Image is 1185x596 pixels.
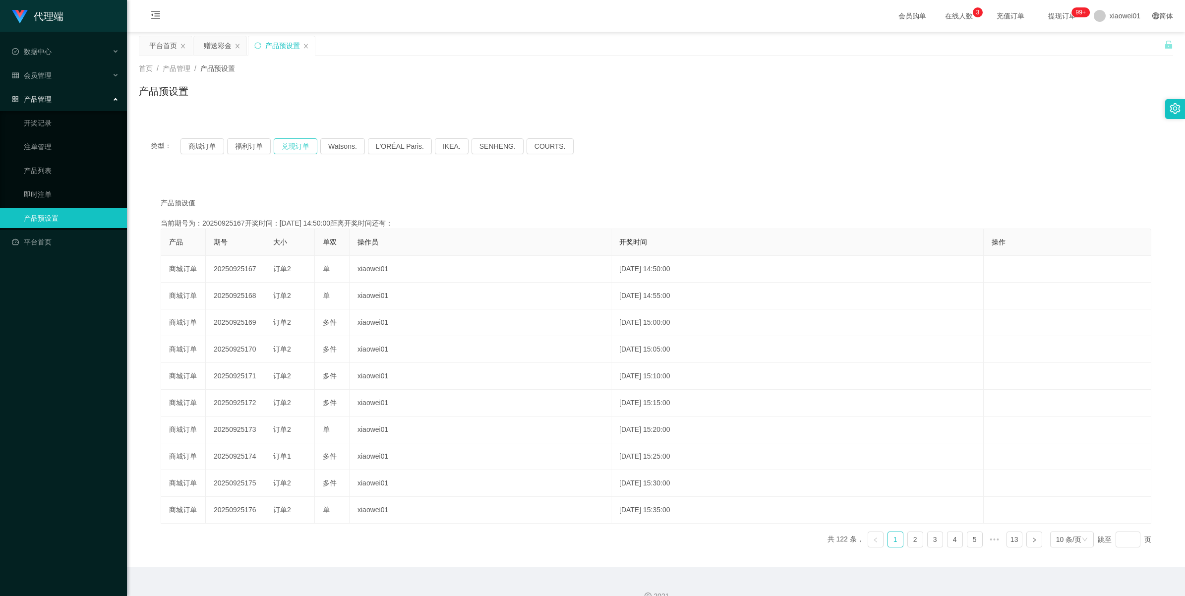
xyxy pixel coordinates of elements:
[149,36,177,55] div: 平台首页
[206,363,265,390] td: 20250925171
[350,256,611,283] td: xiaowei01
[611,336,984,363] td: [DATE] 15:05:00
[350,470,611,497] td: xiaowei01
[139,0,173,32] i: 图标: menu-fold
[161,390,206,417] td: 商城订单
[1072,7,1090,17] sup: 1206
[472,138,524,154] button: SENHENG.
[206,497,265,524] td: 20250925176
[161,283,206,309] td: 商城订单
[1026,532,1042,547] li: 下一页
[161,256,206,283] td: 商城订单
[350,336,611,363] td: xiaowei01
[611,363,984,390] td: [DATE] 15:10:00
[194,64,196,72] span: /
[350,390,611,417] td: xiaowei01
[254,42,261,49] i: 图标: sync
[927,532,943,547] li: 3
[967,532,983,547] li: 5
[161,497,206,524] td: 商城订单
[350,363,611,390] td: xiaowei01
[611,390,984,417] td: [DATE] 15:15:00
[157,64,159,72] span: /
[273,292,291,299] span: 订单2
[888,532,903,547] a: 1
[992,12,1029,19] span: 充值订单
[368,138,432,154] button: L'ORÉAL Paris.
[350,497,611,524] td: xiaowei01
[323,318,337,326] span: 多件
[139,64,153,72] span: 首页
[828,532,864,547] li: 共 122 条，
[992,238,1006,246] span: 操作
[24,184,119,204] a: 即时注单
[273,399,291,407] span: 订单2
[967,532,982,547] a: 5
[12,72,19,79] i: 图标: table
[611,417,984,443] td: [DATE] 15:20:00
[357,238,378,246] span: 操作员
[1007,532,1022,547] a: 13
[12,12,63,20] a: 代理端
[206,443,265,470] td: 20250925174
[611,470,984,497] td: [DATE] 15:30:00
[273,425,291,433] span: 订单2
[273,452,291,460] span: 订单1
[12,96,19,103] i: 图标: appstore-o
[948,532,962,547] a: 4
[320,138,365,154] button: Watsons.
[323,506,330,514] span: 单
[161,470,206,497] td: 商城订单
[1056,532,1081,547] div: 10 条/页
[611,497,984,524] td: [DATE] 15:35:00
[180,43,186,49] i: 图标: close
[161,443,206,470] td: 商城订单
[273,318,291,326] span: 订单2
[163,64,190,72] span: 产品管理
[206,309,265,336] td: 20250925169
[323,238,337,246] span: 单双
[1043,12,1081,19] span: 提现订单
[161,363,206,390] td: 商城订单
[206,336,265,363] td: 20250925170
[139,84,188,99] h1: 产品预设置
[273,345,291,353] span: 订单2
[611,443,984,470] td: [DATE] 15:25:00
[303,43,309,49] i: 图标: close
[24,113,119,133] a: 开奖记录
[611,309,984,336] td: [DATE] 15:00:00
[204,36,232,55] div: 赠送彩金
[908,532,923,547] a: 2
[180,138,224,154] button: 商城订单
[973,7,983,17] sup: 3
[214,238,228,246] span: 期号
[12,71,52,79] span: 会员管理
[1152,12,1159,19] i: 图标: global
[527,138,574,154] button: COURTS.
[1031,537,1037,543] i: 图标: right
[888,532,903,547] li: 1
[265,36,300,55] div: 产品预设置
[12,48,52,56] span: 数据中心
[206,283,265,309] td: 20250925168
[323,265,330,273] span: 单
[12,232,119,252] a: 图标: dashboard平台首页
[235,43,240,49] i: 图标: close
[161,198,195,208] span: 产品预设值
[151,138,180,154] span: 类型：
[24,208,119,228] a: 产品预设置
[323,452,337,460] span: 多件
[350,417,611,443] td: xiaowei01
[323,479,337,487] span: 多件
[323,425,330,433] span: 单
[350,309,611,336] td: xiaowei01
[435,138,469,154] button: IKEA.
[1170,103,1181,114] i: 图标: setting
[1098,532,1151,547] div: 跳至 页
[873,537,879,543] i: 图标: left
[947,532,963,547] li: 4
[987,532,1003,547] span: •••
[273,506,291,514] span: 订单2
[323,372,337,380] span: 多件
[928,532,943,547] a: 3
